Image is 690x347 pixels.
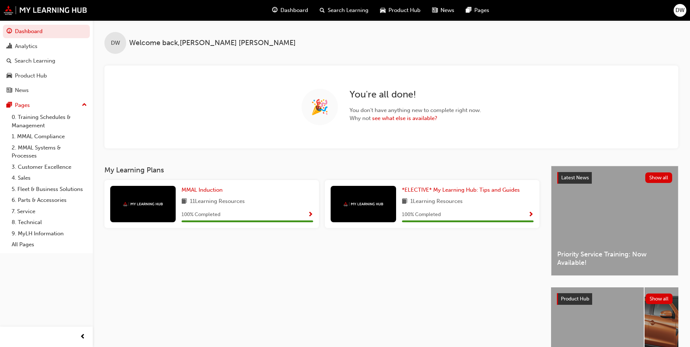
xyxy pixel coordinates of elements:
a: All Pages [9,239,90,250]
h3: My Learning Plans [104,166,539,174]
span: News [440,6,454,15]
span: *ELECTIVE* My Learning Hub: Tips and Guides [402,187,520,193]
a: Product Hub [3,69,90,83]
a: 5. Fleet & Business Solutions [9,184,90,195]
span: chart-icon [7,43,12,50]
button: DW [674,4,686,17]
span: search-icon [320,6,325,15]
div: Analytics [15,42,37,51]
span: car-icon [380,6,386,15]
a: search-iconSearch Learning [314,3,374,18]
span: Priority Service Training: Now Available! [557,250,672,267]
button: Pages [3,99,90,112]
span: Welcome back , [PERSON_NAME] [PERSON_NAME] [129,39,296,47]
span: car-icon [7,73,12,79]
span: 100 % Completed [402,211,441,219]
button: Show all [646,294,673,304]
a: *ELECTIVE* My Learning Hub: Tips and Guides [402,186,523,194]
a: 2. MMAL Systems & Processes [9,142,90,161]
a: 1. MMAL Compliance [9,131,90,142]
span: Search Learning [328,6,368,15]
span: news-icon [7,87,12,94]
img: mmal [4,5,87,15]
button: Show Progress [308,210,313,219]
a: MMAL Induction [182,186,226,194]
a: 0. Training Schedules & Management [9,112,90,131]
a: see what else is available? [372,115,437,121]
div: News [15,86,29,95]
span: Why not [350,114,481,123]
span: search-icon [7,58,12,64]
span: book-icon [182,197,187,206]
span: prev-icon [80,332,85,342]
span: pages-icon [7,102,12,109]
span: 🎉 [311,103,329,111]
span: Pages [474,6,489,15]
button: Show Progress [528,210,534,219]
a: 4. Sales [9,172,90,184]
span: news-icon [432,6,438,15]
span: 100 % Completed [182,211,220,219]
span: book-icon [402,197,407,206]
a: 6. Parts & Accessories [9,195,90,206]
img: mmal [343,202,383,207]
a: Dashboard [3,25,90,38]
a: car-iconProduct Hub [374,3,426,18]
a: 7. Service [9,206,90,217]
a: pages-iconPages [460,3,495,18]
span: guage-icon [272,6,278,15]
span: DW [111,39,120,47]
div: Product Hub [15,72,47,80]
span: Latest News [561,175,589,181]
a: 9. MyLH Information [9,228,90,239]
span: DW [675,6,685,15]
h2: You're all done! [350,89,481,100]
button: DashboardAnalyticsSearch LearningProduct HubNews [3,23,90,99]
span: Show Progress [528,212,534,218]
span: guage-icon [7,28,12,35]
a: Latest NewsShow allPriority Service Training: Now Available! [551,166,678,276]
span: Show Progress [308,212,313,218]
a: Product HubShow all [557,293,673,305]
span: MMAL Induction [182,187,223,193]
a: guage-iconDashboard [266,3,314,18]
a: 8. Technical [9,217,90,228]
a: Latest NewsShow all [557,172,672,184]
a: news-iconNews [426,3,460,18]
div: Search Learning [15,57,55,65]
a: 3. Customer Excellence [9,161,90,173]
span: Dashboard [280,6,308,15]
a: Analytics [3,40,90,53]
span: 1 Learning Resources [410,197,463,206]
span: Product Hub [388,6,420,15]
a: Search Learning [3,54,90,68]
span: pages-icon [466,6,471,15]
span: up-icon [82,100,87,110]
span: You don't have anything new to complete right now. [350,106,481,115]
button: Show all [645,172,673,183]
span: 11 Learning Resources [190,197,245,206]
div: Pages [15,101,30,109]
a: News [3,84,90,97]
img: mmal [123,202,163,207]
span: Product Hub [561,296,589,302]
